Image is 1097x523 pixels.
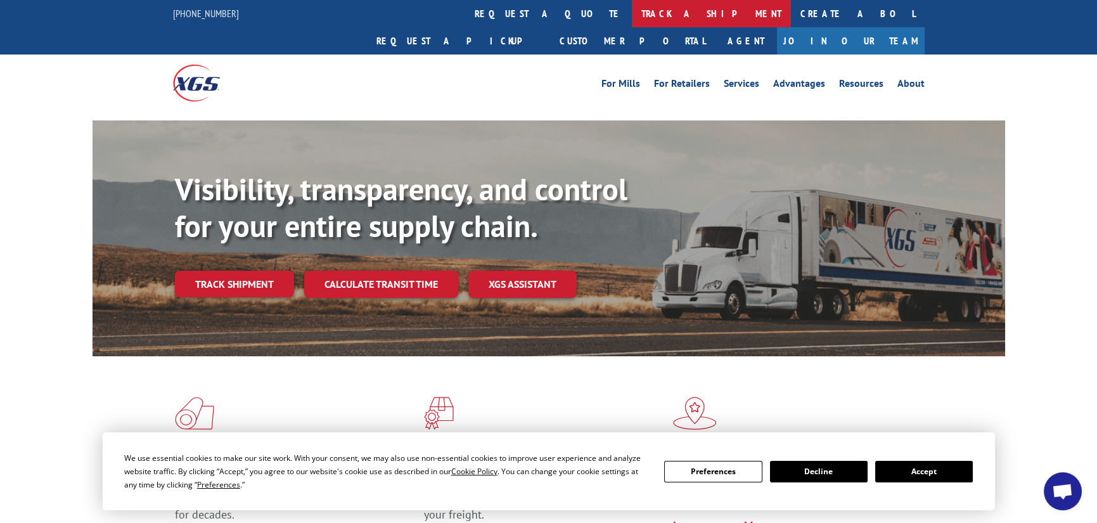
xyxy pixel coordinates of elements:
[175,169,627,245] b: Visibility, transparency, and control for your entire supply chain.
[197,479,240,490] span: Preferences
[770,461,868,482] button: Decline
[1044,472,1082,510] div: Open chat
[897,79,925,93] a: About
[875,461,973,482] button: Accept
[451,466,497,477] span: Cookie Policy
[304,271,458,298] a: Calculate transit time
[424,397,454,430] img: xgs-icon-focused-on-flooring-red
[173,7,239,20] a: [PHONE_NUMBER]
[839,79,883,93] a: Resources
[724,79,759,93] a: Services
[468,271,577,298] a: XGS ASSISTANT
[367,27,550,55] a: Request a pickup
[673,397,717,430] img: xgs-icon-flagship-distribution-model-red
[777,27,925,55] a: Join Our Team
[175,477,414,522] span: As an industry carrier of choice, XGS has brought innovation and dedication to flooring logistics...
[103,432,995,510] div: Cookie Consent Prompt
[654,79,710,93] a: For Retailers
[175,271,294,297] a: Track shipment
[550,27,715,55] a: Customer Portal
[175,397,214,430] img: xgs-icon-total-supply-chain-intelligence-red
[601,79,640,93] a: For Mills
[124,451,649,491] div: We use essential cookies to make our site work. With your consent, we may also use non-essential ...
[715,27,777,55] a: Agent
[664,461,762,482] button: Preferences
[773,79,825,93] a: Advantages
